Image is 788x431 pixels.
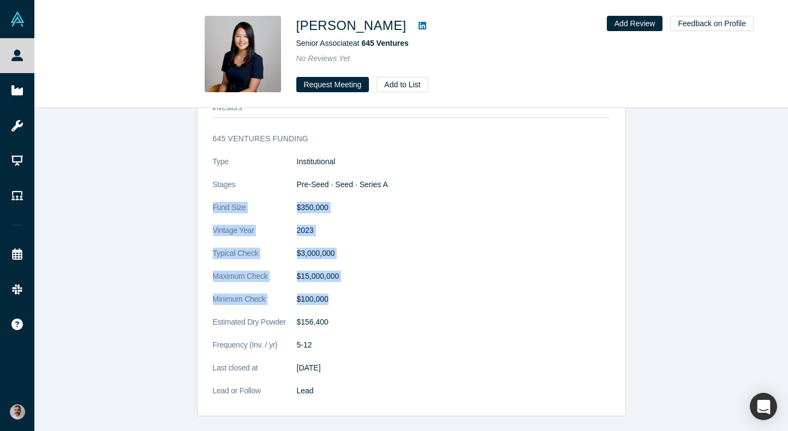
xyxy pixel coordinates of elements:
dt: Minimum Check [213,294,297,316]
button: Request Meeting [296,77,369,92]
span: No Reviews Yet [296,54,350,63]
img: Mendy Yang's Profile Image [205,16,281,92]
img: Alchemist Vault Logo [10,11,25,27]
img: Gotam Bhardwaj's Account [10,404,25,420]
dd: $3,000,000 [297,248,610,259]
dd: Pre-Seed · Seed · Series A [297,179,610,190]
button: Feedback on Profile [670,16,754,31]
a: 645 Ventures [361,39,408,47]
dd: 2023 [297,225,610,236]
dt: Lead or Follow [213,385,297,408]
button: Add to List [377,77,428,92]
h1: [PERSON_NAME] [296,16,407,35]
dt: Typical Check [213,248,297,271]
dt: Estimated Dry Powder [213,316,297,339]
dt: Type [213,156,297,179]
dt: Frequency (Inv. / yr) [213,339,297,362]
dd: [DATE] [297,362,610,374]
h3: 645 Ventures funding [213,133,595,145]
dd: Lead [297,385,610,397]
dd: $15,000,000 [297,271,610,282]
dd: $156,400 [297,316,610,328]
dt: Maximum Check [213,271,297,294]
dt: Last closed at [213,362,297,385]
dd: 5-12 [297,339,610,351]
dd: Institutional [297,156,610,167]
dd: $350,000 [297,202,610,213]
dt: Fund Size [213,202,297,225]
dt: Stages [213,179,297,202]
dt: Vintage Year [213,225,297,248]
button: Add Review [607,16,663,31]
dd: $100,000 [297,294,610,305]
span: Senior Associate at [296,39,409,47]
